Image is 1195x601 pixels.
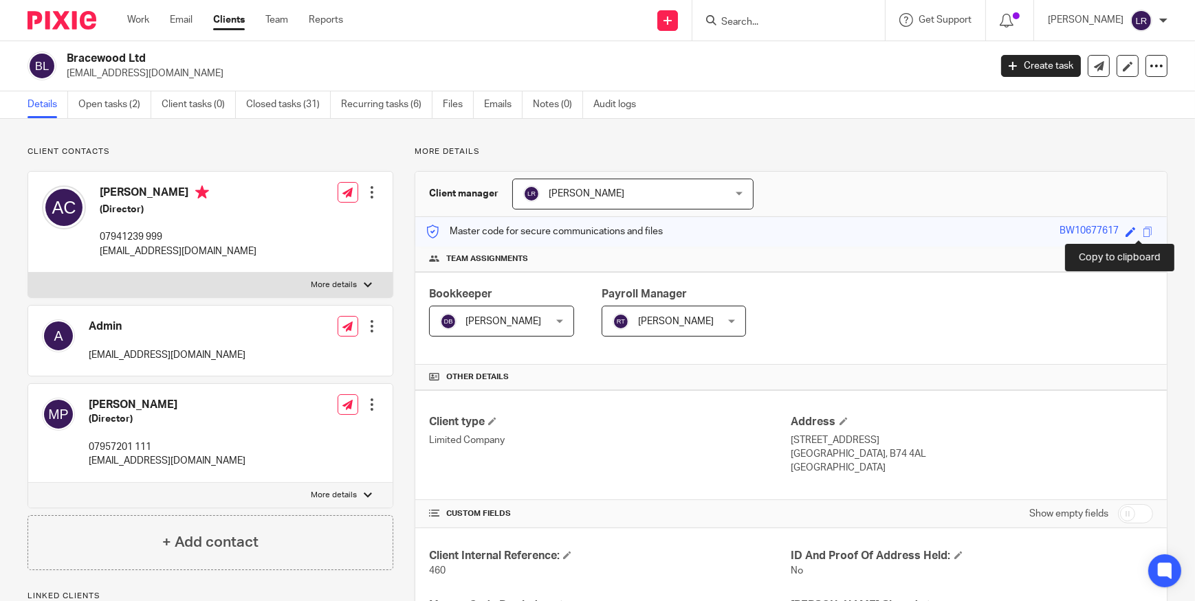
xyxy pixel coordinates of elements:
[443,91,474,118] a: Files
[28,52,56,80] img: svg%3E
[919,15,972,25] span: Get Support
[523,185,540,202] img: svg%3E
[195,185,209,199] i: Primary
[602,288,687,299] span: Payroll Manager
[429,415,791,429] h4: Client type
[1001,55,1081,77] a: Create task
[42,319,75,352] img: svg%3E
[1048,13,1123,27] p: [PERSON_NAME]
[429,566,446,576] span: 460
[28,146,393,157] p: Client contacts
[100,185,256,203] h4: [PERSON_NAME]
[791,415,1153,429] h4: Address
[246,91,331,118] a: Closed tasks (31)
[465,317,541,326] span: [PERSON_NAME]
[440,313,457,330] img: svg%3E
[1060,224,1119,240] div: BW10677617
[791,447,1153,461] p: [GEOGRAPHIC_DATA], B74 4AL
[78,91,151,118] a: Open tasks (2)
[720,16,844,29] input: Search
[638,317,714,326] span: [PERSON_NAME]
[42,185,86,229] img: svg%3E
[429,187,498,201] h3: Client manager
[67,52,798,66] h2: Bracewood Ltd
[89,412,245,426] h5: (Director)
[415,146,1167,157] p: More details
[100,245,256,258] p: [EMAIL_ADDRESS][DOMAIN_NAME]
[170,13,193,27] a: Email
[89,440,245,454] p: 07957201 111
[1130,10,1152,32] img: svg%3E
[89,454,245,468] p: [EMAIL_ADDRESS][DOMAIN_NAME]
[67,67,980,80] p: [EMAIL_ADDRESS][DOMAIN_NAME]
[42,398,75,431] img: svg%3E
[89,398,245,412] h4: [PERSON_NAME]
[311,490,357,501] p: More details
[429,508,791,519] h4: CUSTOM FIELDS
[446,372,509,383] span: Other details
[100,230,256,244] p: 07941239 999
[1029,507,1108,521] label: Show empty fields
[426,225,663,238] p: Master code for secure communications and files
[28,11,96,30] img: Pixie
[89,319,245,334] h4: Admin
[791,461,1153,475] p: [GEOGRAPHIC_DATA]
[446,253,528,264] span: Team assignments
[162,532,259,553] h4: + Add contact
[89,348,245,362] p: [EMAIL_ADDRESS][DOMAIN_NAME]
[791,433,1153,447] p: [STREET_ADDRESS]
[613,313,629,330] img: svg%3E
[429,549,791,563] h4: Client Internal Reference:
[309,13,343,27] a: Reports
[429,433,791,447] p: Limited Company
[791,549,1153,563] h4: ID And Proof Of Address Held:
[127,13,149,27] a: Work
[429,288,492,299] span: Bookkeeper
[265,13,288,27] a: Team
[341,91,432,118] a: Recurring tasks (6)
[28,91,68,118] a: Details
[213,13,245,27] a: Clients
[533,91,583,118] a: Notes (0)
[593,91,646,118] a: Audit logs
[549,189,624,199] span: [PERSON_NAME]
[311,280,357,291] p: More details
[100,203,256,216] h5: (Director)
[791,566,804,576] span: No
[162,91,236,118] a: Client tasks (0)
[484,91,523,118] a: Emails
